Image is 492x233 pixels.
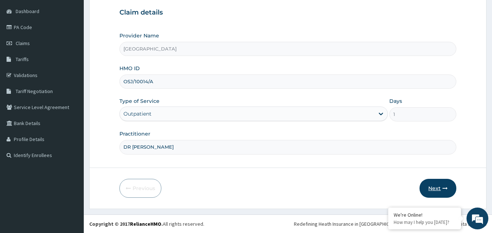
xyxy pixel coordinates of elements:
[394,219,456,225] p: How may I help you today?
[89,221,163,227] strong: Copyright © 2017 .
[394,212,456,218] div: We're Online!
[4,156,139,181] textarea: Type your message and hit 'Enter'
[123,110,151,117] div: Outpatient
[38,41,122,50] div: Chat with us now
[119,65,140,72] label: HMO ID
[16,40,30,47] span: Claims
[420,179,456,198] button: Next
[119,9,457,17] h3: Claim details
[119,97,160,105] label: Type of Service
[16,88,53,95] span: Tariff Negotiation
[119,32,159,39] label: Provider Name
[16,8,39,15] span: Dashboard
[294,220,487,228] div: Redefining Heath Insurance in [GEOGRAPHIC_DATA] using Telemedicine and Data Science!
[13,36,29,55] img: d_794563401_company_1708531726252_794563401
[16,56,29,63] span: Tariffs
[119,130,150,137] label: Practitioner
[389,97,402,105] label: Days
[119,4,137,21] div: Minimize live chat window
[119,140,457,154] input: Enter Name
[119,75,457,89] input: Enter HMO ID
[84,214,492,233] footer: All rights reserved.
[130,221,161,227] a: RelianceHMO
[119,179,161,198] button: Previous
[42,70,101,144] span: We're online!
